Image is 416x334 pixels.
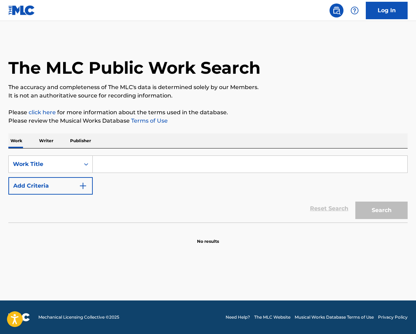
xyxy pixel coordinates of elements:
[8,155,408,223] form: Search Form
[366,2,408,19] a: Log In
[332,6,341,15] img: search
[8,177,93,195] button: Add Criteria
[378,314,408,320] a: Privacy Policy
[68,133,93,148] p: Publisher
[8,92,408,100] p: It is not an authoritative source for recording information.
[348,3,362,17] div: Help
[381,300,416,334] iframe: Chat Widget
[8,83,408,92] p: The accuracy and completeness of The MLC's data is determined solely by our Members.
[226,314,250,320] a: Need Help?
[350,6,359,15] img: help
[29,109,56,116] a: click here
[295,314,374,320] a: Musical Works Database Terms of Use
[8,117,408,125] p: Please review the Musical Works Database
[130,117,168,124] a: Terms of Use
[79,182,87,190] img: 9d2ae6d4665cec9f34b9.svg
[37,133,55,148] p: Writer
[13,160,76,168] div: Work Title
[197,230,219,245] p: No results
[254,314,290,320] a: The MLC Website
[8,5,35,15] img: MLC Logo
[330,3,343,17] a: Public Search
[8,133,24,148] p: Work
[38,314,119,320] span: Mechanical Licensing Collective © 2025
[8,313,30,321] img: logo
[8,57,260,78] h1: The MLC Public Work Search
[8,108,408,117] p: Please for more information about the terms used in the database.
